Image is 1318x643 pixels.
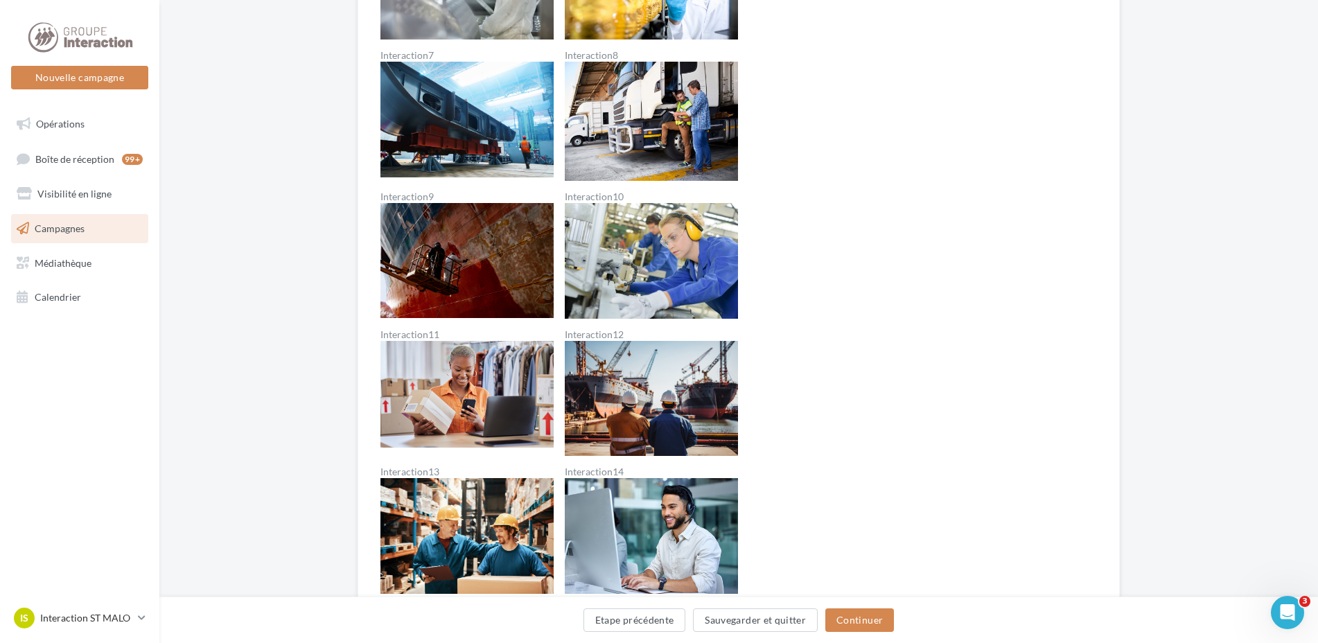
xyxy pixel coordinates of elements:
[20,611,28,625] span: IS
[1271,596,1304,629] iframe: Intercom live chat
[35,152,114,164] span: Boîte de réception
[11,66,148,89] button: Nouvelle campagne
[8,249,151,278] a: Médiathèque
[37,188,112,200] span: Visibilité en ligne
[565,341,738,457] img: Interaction12
[35,291,81,303] span: Calendrier
[693,608,818,632] button: Sauvegarder et quitter
[1299,596,1310,607] span: 3
[565,467,738,477] label: Interaction14
[36,118,85,130] span: Opérations
[380,203,554,319] img: Interaction9
[565,192,738,202] label: Interaction10
[40,611,132,625] p: Interaction ST MALO
[380,51,554,60] label: Interaction7
[8,109,151,139] a: Opérations
[565,203,738,319] img: Interaction10
[583,608,686,632] button: Etape précédente
[35,222,85,234] span: Campagnes
[380,341,554,448] img: Interaction11
[8,144,151,174] a: Boîte de réception99+
[380,467,554,477] label: Interaction13
[380,192,554,202] label: Interaction9
[380,330,554,340] label: Interaction11
[8,283,151,312] a: Calendrier
[380,62,554,177] img: Interaction7
[380,478,554,594] img: Interaction13
[565,478,738,594] img: Interaction14
[565,51,738,60] label: Interaction8
[35,256,91,268] span: Médiathèque
[122,154,143,165] div: 99+
[565,62,738,181] img: Interaction8
[8,214,151,243] a: Campagnes
[8,179,151,209] a: Visibilité en ligne
[565,330,738,340] label: Interaction12
[825,608,894,632] button: Continuer
[11,605,148,631] a: IS Interaction ST MALO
